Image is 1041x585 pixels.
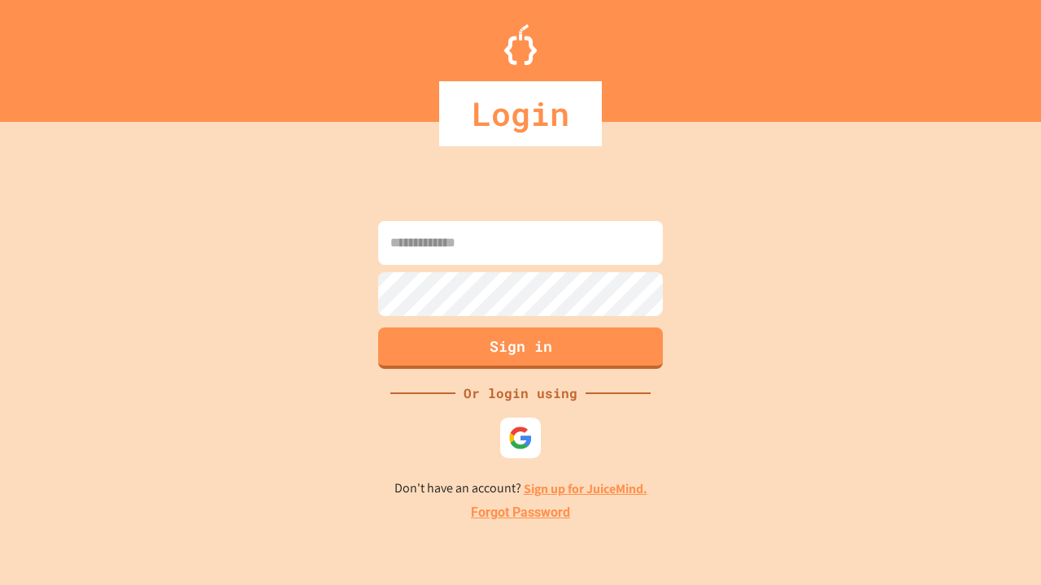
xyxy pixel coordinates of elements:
[504,24,537,65] img: Logo.svg
[508,426,533,450] img: google-icon.svg
[378,327,663,369] button: Sign in
[439,81,602,146] div: Login
[455,383,586,403] div: Or login using
[394,479,647,499] p: Don't have an account?
[471,503,570,522] a: Forgot Password
[524,480,647,497] a: Sign up for JuiceMind.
